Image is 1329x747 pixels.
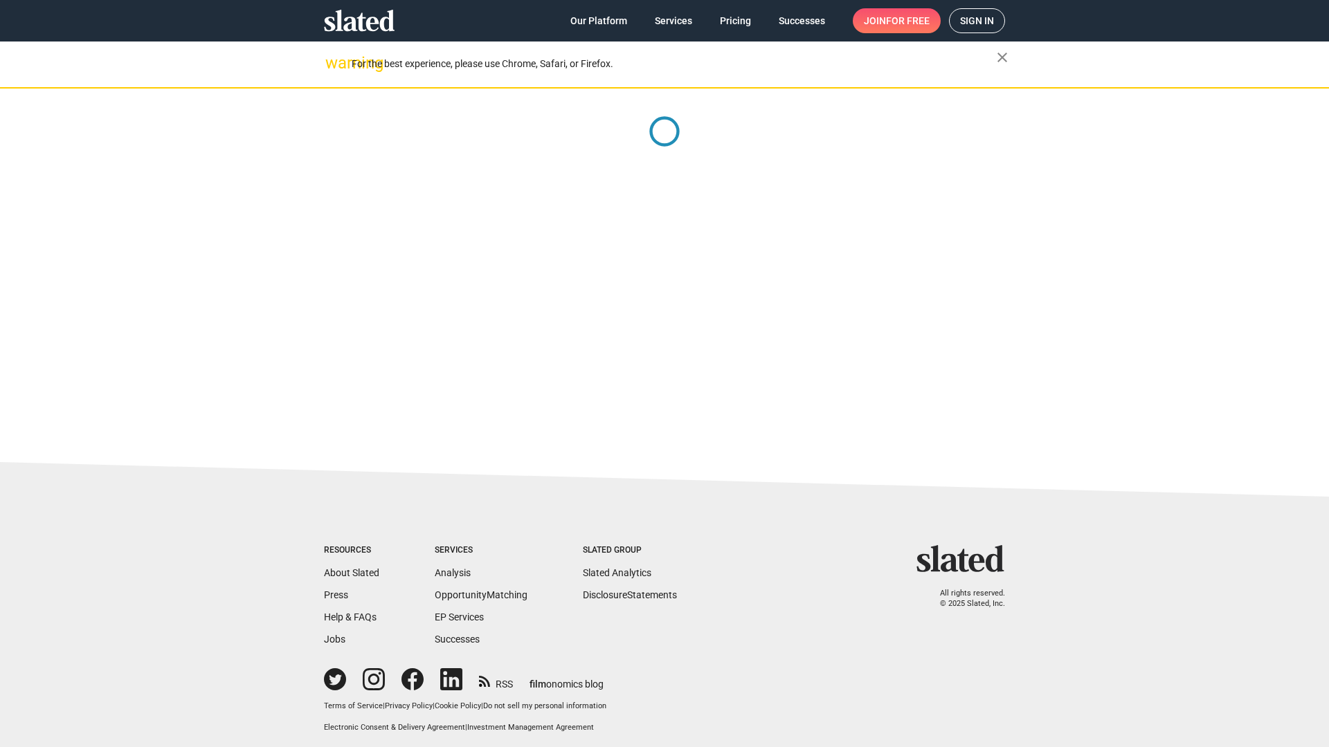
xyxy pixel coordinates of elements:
[583,567,651,578] a: Slated Analytics
[709,8,762,33] a: Pricing
[479,670,513,691] a: RSS
[433,701,435,710] span: |
[385,701,433,710] a: Privacy Policy
[768,8,836,33] a: Successes
[779,8,825,33] span: Successes
[465,723,467,732] span: |
[570,8,627,33] span: Our Platform
[324,611,377,622] a: Help & FAQs
[644,8,703,33] a: Services
[853,8,941,33] a: Joinfor free
[559,8,638,33] a: Our Platform
[324,589,348,600] a: Press
[886,8,930,33] span: for free
[435,567,471,578] a: Analysis
[383,701,385,710] span: |
[481,701,483,710] span: |
[467,723,594,732] a: Investment Management Agreement
[925,589,1005,609] p: All rights reserved. © 2025 Slated, Inc.
[435,589,527,600] a: OpportunityMatching
[324,634,345,645] a: Jobs
[720,8,751,33] span: Pricing
[583,589,677,600] a: DisclosureStatements
[583,545,677,556] div: Slated Group
[435,634,480,645] a: Successes
[352,55,997,73] div: For the best experience, please use Chrome, Safari, or Firefox.
[530,679,546,690] span: film
[435,611,484,622] a: EP Services
[655,8,692,33] span: Services
[324,567,379,578] a: About Slated
[483,701,606,712] button: Do not sell my personal information
[994,49,1011,66] mat-icon: close
[530,667,604,691] a: filmonomics blog
[960,9,994,33] span: Sign in
[324,701,383,710] a: Terms of Service
[864,8,930,33] span: Join
[435,545,527,556] div: Services
[325,55,342,71] mat-icon: warning
[324,723,465,732] a: Electronic Consent & Delivery Agreement
[324,545,379,556] div: Resources
[435,701,481,710] a: Cookie Policy
[949,8,1005,33] a: Sign in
